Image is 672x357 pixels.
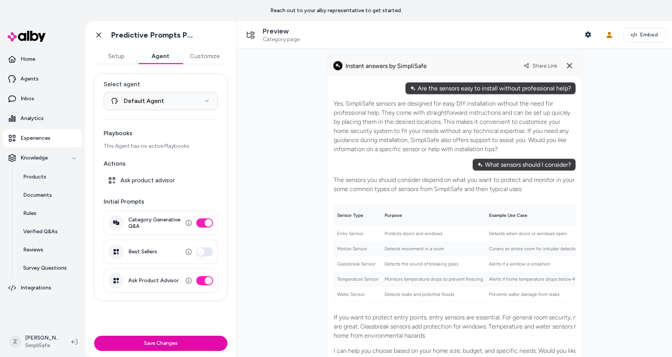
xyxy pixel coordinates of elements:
p: Experiences [21,134,50,142]
span: Ask product advisor [120,177,175,184]
a: Agents [3,70,82,88]
span: Category page [263,36,300,43]
a: Experiences [3,129,82,147]
span: SimpliSafe [25,342,59,349]
p: Reviews [23,246,43,254]
h1: Predictive Prompts PLP [111,30,196,40]
p: This Agent has no active Playbooks. [104,142,218,150]
a: Integrations [3,279,82,297]
p: Inbox [21,95,34,103]
p: Home [21,55,35,63]
a: Home [3,50,82,68]
button: Setup [94,49,138,64]
p: Documents [23,191,52,199]
p: Knowledge [21,154,48,162]
p: Agents [21,75,39,83]
button: Knowledge [3,149,82,167]
p: [PERSON_NAME] [25,334,59,342]
p: Playbooks [104,129,218,138]
img: alby Logo [8,31,46,42]
a: Inbox [3,90,82,108]
p: Survey Questions [23,264,67,272]
p: Actions [104,159,218,168]
button: Save Changes [94,336,227,351]
button: Embed [623,28,666,42]
a: Products [16,168,82,186]
p: Reach out to your alby representative to get started. [270,7,402,14]
a: Verified Q&As [16,223,82,241]
a: Reviews [16,241,82,259]
span: Embed [640,31,658,39]
a: Documents [16,186,82,204]
span: Z [9,336,21,348]
p: Preview [263,27,300,36]
p: Initial Prompts [104,197,218,206]
button: Agent [138,49,182,64]
p: Analytics [21,115,44,122]
label: Category Generative Q&A [128,216,181,230]
p: Rules [23,210,36,217]
label: Best Sellers [128,248,157,255]
button: Customize [182,49,227,64]
label: Ask Product Advisor [128,277,179,284]
p: Integrations [21,284,51,292]
p: Products [23,173,46,181]
button: Z[PERSON_NAME]SimpliSafe [5,330,65,354]
p: Verified Q&As [23,228,58,235]
label: Select agent [104,80,218,89]
a: Survey Questions [16,259,82,277]
a: Rules [16,204,82,223]
a: Analytics [3,109,82,128]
